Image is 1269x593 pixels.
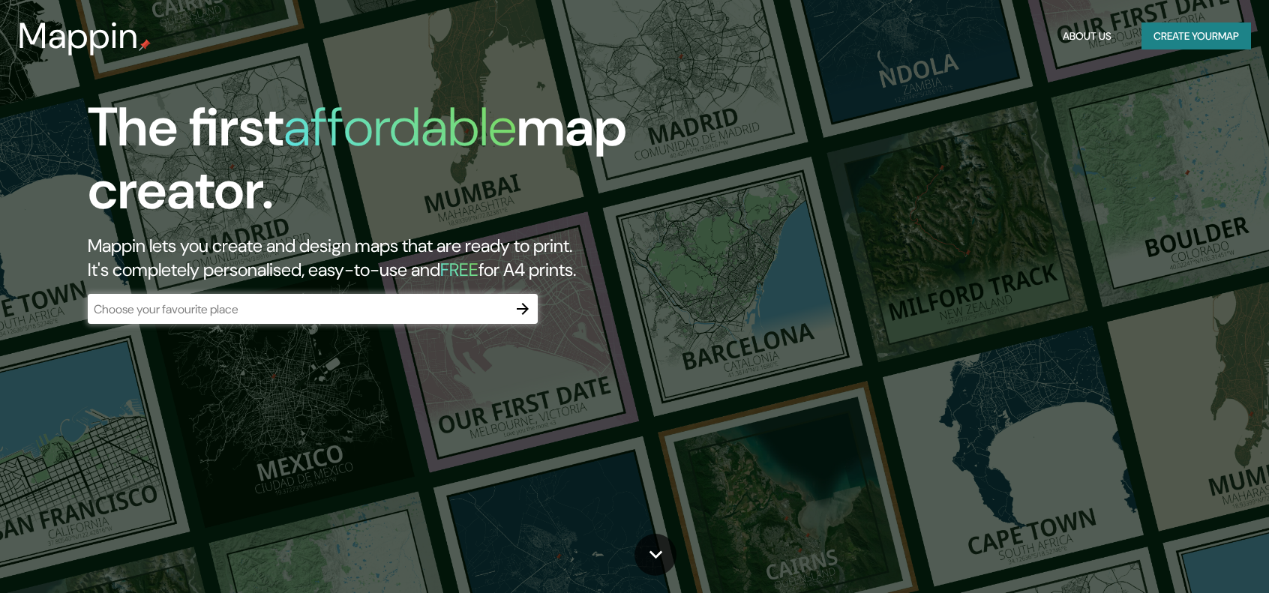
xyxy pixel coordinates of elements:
[88,301,508,318] input: Choose your favourite place
[18,15,139,57] h3: Mappin
[1135,535,1252,577] iframe: Help widget launcher
[139,39,151,51] img: mappin-pin
[283,92,517,162] h1: affordable
[1141,22,1251,50] button: Create yourmap
[440,258,478,281] h5: FREE
[1057,22,1117,50] button: About Us
[88,96,722,234] h1: The first map creator.
[88,234,722,282] h2: Mappin lets you create and design maps that are ready to print. It's completely personalised, eas...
